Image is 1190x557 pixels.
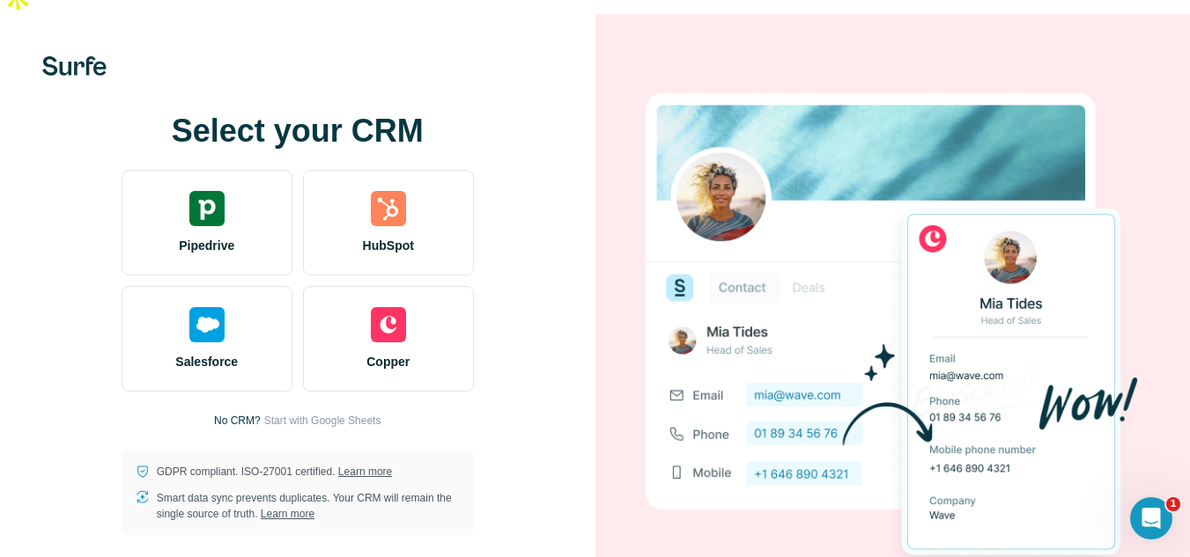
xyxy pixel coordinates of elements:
[157,490,460,522] p: Smart data sync prevents duplicates. Your CRM will remain the single source of truth.
[122,114,474,149] h1: Select your CRM
[366,353,410,370] span: Copper
[1130,497,1172,539] iframe: Intercom live chat
[157,464,392,480] p: GDPR compliant. ISO-27001 certified.
[363,237,414,254] span: HubSpot
[371,191,406,226] img: hubspot's logo
[175,353,238,370] span: Salesforce
[338,465,392,478] a: Learn more
[264,413,381,429] button: Start with Google Sheets
[261,508,314,520] a: Learn more
[371,307,406,342] img: copper's logo
[179,237,234,254] span: Pipedrive
[214,413,261,429] p: No CRM?
[42,56,107,76] img: Surfe's logo
[1166,497,1180,511] span: 1
[189,307,225,342] img: salesforce's logo
[189,191,225,226] img: pipedrive's logo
